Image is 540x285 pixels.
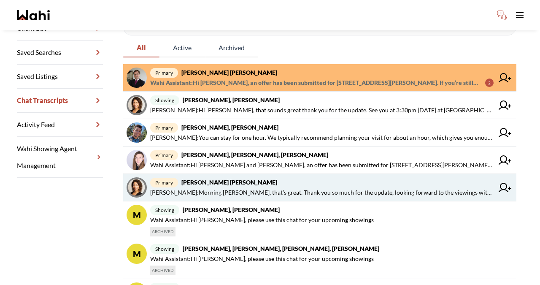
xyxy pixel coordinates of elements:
[127,122,147,143] img: chat avatar
[127,177,147,198] img: chat avatar
[150,105,494,115] span: [PERSON_NAME] : Hi [PERSON_NAME], that sounds great thank you for the update. See you at 3:30pm [...
[150,227,175,236] span: ARCHIVED
[127,68,147,88] img: chat avatar
[127,150,147,170] img: chat avatar
[127,205,147,225] div: M
[181,69,277,76] strong: [PERSON_NAME] [PERSON_NAME]
[150,205,179,215] span: showing
[181,151,328,158] strong: [PERSON_NAME], [PERSON_NAME], [PERSON_NAME]
[17,137,103,178] a: Wahi Showing Agent Management
[123,174,516,201] a: primary[PERSON_NAME] [PERSON_NAME][PERSON_NAME]:Morning [PERSON_NAME], that’s great. Thank you so...
[17,113,103,137] a: Activity Feed
[205,39,258,57] button: Archived
[123,147,516,174] a: primary[PERSON_NAME], [PERSON_NAME], [PERSON_NAME]Wahi Assistant:Hi [PERSON_NAME] and [PERSON_NAM...
[159,39,205,57] button: Active
[150,133,494,143] span: [PERSON_NAME] : You can stay for one hour. We typically recommend planning your visit for about a...
[17,65,103,89] a: Saved Listings
[183,245,379,252] strong: [PERSON_NAME], [PERSON_NAME], [PERSON_NAME], [PERSON_NAME]
[150,178,178,187] span: primary
[181,124,278,131] strong: [PERSON_NAME], [PERSON_NAME]
[150,95,179,105] span: showing
[183,206,280,213] strong: [PERSON_NAME], [PERSON_NAME]
[123,64,516,92] a: primary[PERSON_NAME] [PERSON_NAME]Wahi Assistant:Hi [PERSON_NAME], an offer has been submitted fo...
[183,96,280,103] strong: [PERSON_NAME], [PERSON_NAME]
[17,41,103,65] a: Saved Searches
[123,201,516,240] a: Mshowing[PERSON_NAME], [PERSON_NAME]Wahi Assistant:Hi [PERSON_NAME], please use this chat for you...
[17,10,50,20] a: Wahi homepage
[511,7,528,24] button: Toggle open navigation menu
[150,187,494,198] span: [PERSON_NAME] : Morning [PERSON_NAME], that’s great. Thank you so much for the update, looking fo...
[150,244,179,254] span: showing
[123,39,159,57] button: All
[150,266,175,275] span: ARCHIVED
[17,89,103,113] a: Chat Transcripts
[123,240,516,279] a: Mshowing[PERSON_NAME], [PERSON_NAME], [PERSON_NAME], [PERSON_NAME]Wahi Assistant:Hi [PERSON_NAME]...
[150,123,178,133] span: primary
[127,95,147,115] img: chat avatar
[150,68,178,78] span: primary
[123,92,516,119] a: showing[PERSON_NAME], [PERSON_NAME][PERSON_NAME]:Hi [PERSON_NAME], that sounds great thank you fo...
[123,119,516,147] a: primary[PERSON_NAME], [PERSON_NAME][PERSON_NAME]:You can stay for one hour. We typically recommen...
[485,79,494,87] div: 2
[150,160,494,170] span: Wahi Assistant : Hi [PERSON_NAME] and [PERSON_NAME], an offer has been submitted for [STREET_ADDR...
[181,179,277,186] strong: [PERSON_NAME] [PERSON_NAME]
[150,215,374,225] span: Wahi Assistant : Hi [PERSON_NAME], please use this chat for your upcoming showings
[150,150,178,160] span: primary
[150,78,478,88] span: Wahi Assistant : Hi [PERSON_NAME], an offer has been submitted for [STREET_ADDRESS][PERSON_NAME]....
[150,254,374,264] span: Wahi Assistant : Hi [PERSON_NAME], please use this chat for your upcoming showings
[127,244,147,264] div: M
